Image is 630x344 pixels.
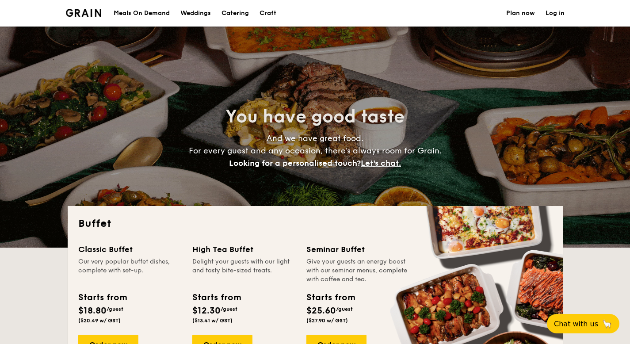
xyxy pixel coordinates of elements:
[306,257,410,284] div: Give your guests an energy boost with our seminar menus, complete with coffee and tea.
[78,291,126,304] div: Starts from
[336,306,353,312] span: /guest
[225,106,405,127] span: You have good taste
[107,306,123,312] span: /guest
[306,243,410,256] div: Seminar Buffet
[547,314,619,333] button: Chat with us🦙
[229,158,361,168] span: Looking for a personalised touch?
[361,158,401,168] span: Let's chat.
[221,306,237,312] span: /guest
[78,306,107,316] span: $18.80
[306,317,348,324] span: ($27.90 w/ GST)
[192,257,296,284] div: Delight your guests with our light and tasty bite-sized treats.
[192,291,241,304] div: Starts from
[306,306,336,316] span: $25.60
[78,257,182,284] div: Our very popular buffet dishes, complete with set-up.
[66,9,102,17] img: Grain
[78,317,121,324] span: ($20.49 w/ GST)
[66,9,102,17] a: Logotype
[78,243,182,256] div: Classic Buffet
[192,243,296,256] div: High Tea Buffet
[306,291,355,304] div: Starts from
[189,134,442,168] span: And we have great food. For every guest and any occasion, there’s always room for Grain.
[192,317,233,324] span: ($13.41 w/ GST)
[192,306,221,316] span: $12.30
[602,319,612,329] span: 🦙
[554,320,598,328] span: Chat with us
[78,217,552,231] h2: Buffet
